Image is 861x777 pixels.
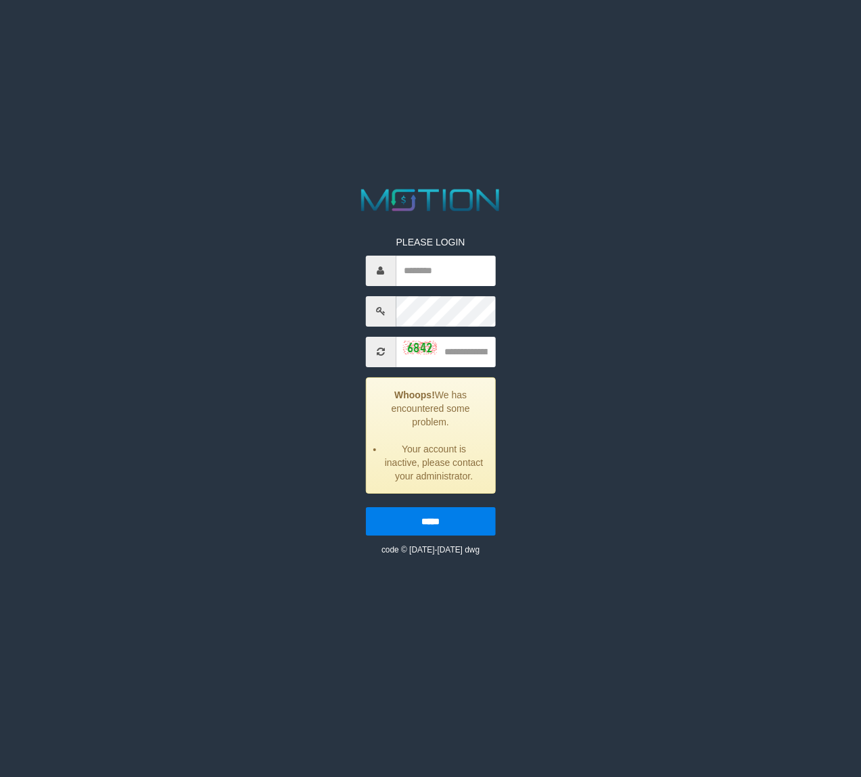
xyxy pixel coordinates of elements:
[355,185,506,215] img: MOTION_logo.png
[381,545,480,555] small: code © [DATE]-[DATE] dwg
[383,442,484,483] li: Your account is inactive, please contact your administrator.
[394,390,435,400] strong: Whoops!
[365,235,495,249] p: PLEASE LOGIN
[402,341,436,354] img: captcha
[365,377,495,494] div: We has encountered some problem.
